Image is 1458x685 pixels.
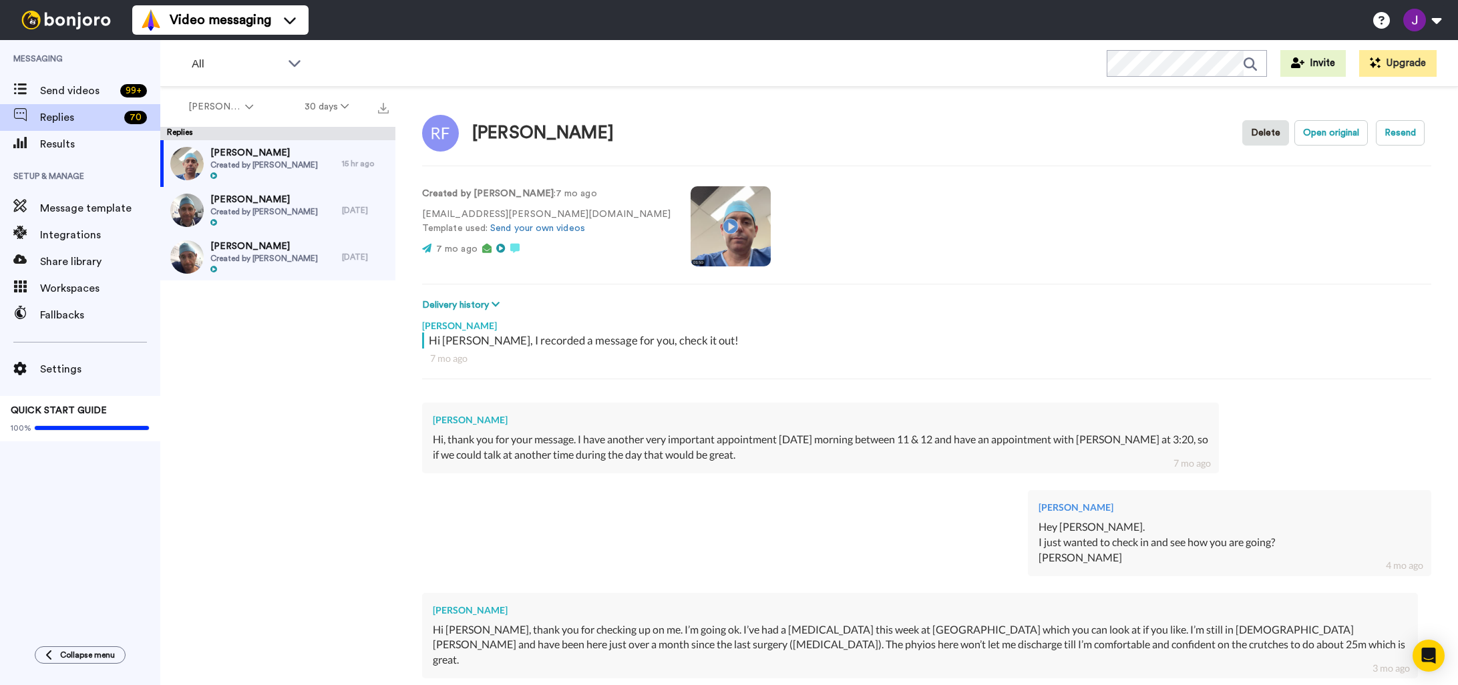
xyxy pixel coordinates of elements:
[422,208,671,236] p: [EMAIL_ADDRESS][PERSON_NAME][DOMAIN_NAME] Template used:
[160,140,395,187] a: [PERSON_NAME]Created by [PERSON_NAME]15 hr ago
[210,146,318,160] span: [PERSON_NAME]
[433,622,1407,668] div: Hi [PERSON_NAME], thank you for checking up on me. I’m going ok. I’ve had a [MEDICAL_DATA] this w...
[1373,662,1410,675] div: 3 mo ago
[433,432,1208,447] div: Hi, thank you for your message. I have another very important appointment [DATE] morning between ...
[16,11,116,29] img: bj-logo-header-white.svg
[1280,50,1346,77] button: Invite
[40,83,115,99] span: Send videos
[210,253,318,264] span: Created by [PERSON_NAME]
[342,158,389,169] div: 15 hr ago
[210,193,318,206] span: [PERSON_NAME]
[140,9,162,31] img: vm-color.svg
[1376,120,1425,146] button: Resend
[160,234,395,280] a: [PERSON_NAME]Created by [PERSON_NAME][DATE]
[60,650,115,660] span: Collapse menu
[40,254,160,270] span: Share library
[192,56,281,72] span: All
[422,298,504,312] button: Delivery history
[279,95,375,119] button: 30 days
[160,127,395,140] div: Replies
[422,312,1431,332] div: [PERSON_NAME]
[422,115,459,152] img: Image of Ross Farrell
[422,189,554,198] strong: Created by [PERSON_NAME]
[40,280,160,296] span: Workspaces
[429,332,1428,349] div: Hi [PERSON_NAME], I recorded a message for you, check it out!
[1242,120,1289,146] button: Delete
[163,95,279,119] button: [PERSON_NAME]
[436,244,478,254] span: 7 mo ago
[35,646,126,664] button: Collapse menu
[210,160,318,170] span: Created by [PERSON_NAME]
[342,252,389,262] div: [DATE]
[378,103,389,113] img: export.svg
[1386,559,1423,572] div: 4 mo ago
[210,240,318,253] span: [PERSON_NAME]
[40,136,160,152] span: Results
[170,240,204,274] img: 0a846b0f-3478-4ba7-8463-113d0711c719-thumb.jpg
[472,124,614,143] div: [PERSON_NAME]
[430,352,1423,365] div: 7 mo ago
[490,224,585,233] a: Send your own videos
[170,147,204,180] img: 3e6a7332-9707-4da6-8427-32558be0c718-thumb.jpg
[40,361,160,377] span: Settings
[1413,640,1445,672] div: Open Intercom Messenger
[11,423,31,433] span: 100%
[1039,501,1421,514] div: [PERSON_NAME]
[124,111,147,124] div: 70
[40,109,119,126] span: Replies
[11,406,107,415] span: QUICK START GUIDE
[40,307,160,323] span: Fallbacks
[210,206,318,217] span: Created by [PERSON_NAME]
[433,447,1208,463] div: if we could talk at another time during the day that would be great.
[342,205,389,216] div: [DATE]
[40,200,160,216] span: Message template
[40,227,160,243] span: Integrations
[120,84,147,97] div: 99 +
[170,11,271,29] span: Video messaging
[170,194,204,227] img: 8d4f41b4-45a2-4ae0-871b-21b5a1819e42-thumb.jpg
[1039,519,1421,565] div: Hey [PERSON_NAME]. I just wanted to check in and see how you are going? [PERSON_NAME]
[433,604,1407,617] div: [PERSON_NAME]
[1359,50,1437,77] button: Upgrade
[160,187,395,234] a: [PERSON_NAME]Created by [PERSON_NAME][DATE]
[422,187,671,201] p: : 7 mo ago
[433,413,1208,427] div: [PERSON_NAME]
[374,97,393,117] button: Export all results that match these filters now.
[188,100,242,113] span: [PERSON_NAME]
[1173,457,1211,470] div: 7 mo ago
[1294,120,1368,146] button: Open original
